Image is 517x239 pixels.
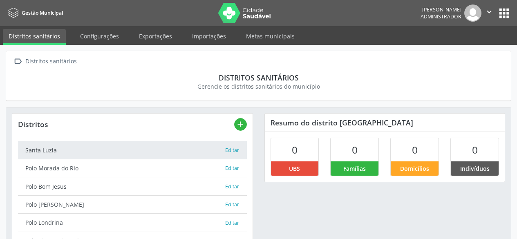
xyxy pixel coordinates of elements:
[225,164,239,172] button: Editar
[18,214,247,232] a: Polo Londrina Editar
[133,29,178,43] a: Exportações
[289,164,300,173] span: UBS
[18,141,247,159] a: Santa Luzia Editar
[74,29,125,43] a: Configurações
[12,56,78,67] a:  Distritos sanitários
[421,6,461,13] div: [PERSON_NAME]
[225,201,239,209] button: Editar
[225,183,239,191] button: Editar
[25,164,225,172] div: Polo Morada do Rio
[236,120,245,129] i: add
[22,9,63,16] span: Gestão Municipal
[24,56,78,67] div: Distritos sanitários
[421,13,461,20] span: Administrador
[6,6,63,20] a: Gestão Municipal
[472,143,478,156] span: 0
[240,29,300,43] a: Metas municipais
[3,29,66,45] a: Distritos sanitários
[186,29,232,43] a: Importações
[481,4,497,22] button: 
[292,143,298,156] span: 0
[460,164,490,173] span: Indivíduos
[18,196,247,214] a: Polo [PERSON_NAME] Editar
[265,114,505,132] div: Resumo do distrito [GEOGRAPHIC_DATA]
[12,56,24,67] i: 
[18,177,247,195] a: Polo Bom Jesus Editar
[485,7,494,16] i: 
[25,200,225,209] div: Polo [PERSON_NAME]
[18,82,499,91] div: Gerencie os distritos sanitários do município
[497,6,511,20] button: apps
[343,164,366,173] span: Famílias
[464,4,481,22] img: img
[234,118,247,131] button: add
[225,219,239,227] button: Editar
[25,218,225,227] div: Polo Londrina
[400,164,429,173] span: Domicílios
[25,182,225,191] div: Polo Bom Jesus
[352,143,358,156] span: 0
[225,146,239,154] button: Editar
[18,73,499,82] div: Distritos sanitários
[18,120,234,129] div: Distritos
[25,146,225,154] div: Santa Luzia
[412,143,418,156] span: 0
[18,159,247,177] a: Polo Morada do Rio Editar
